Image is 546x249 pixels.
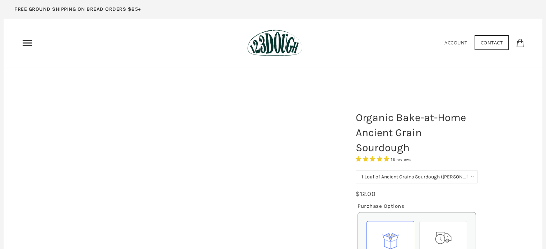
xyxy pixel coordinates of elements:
span: 4.75 stars [356,156,391,162]
p: FREE GROUND SHIPPING ON BREAD ORDERS $65+ [14,5,141,13]
h1: Organic Bake-at-Home Ancient Grain Sourdough [350,106,483,159]
legend: Purchase Options [358,202,404,210]
span: 16 reviews [391,157,411,162]
a: FREE GROUND SHIPPING ON BREAD ORDERS $65+ [4,4,152,19]
div: $12.00 [356,189,375,199]
a: Account [444,39,467,46]
nav: Primary [22,37,33,49]
a: Contact [475,35,509,50]
img: 123Dough Bakery [247,29,302,56]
